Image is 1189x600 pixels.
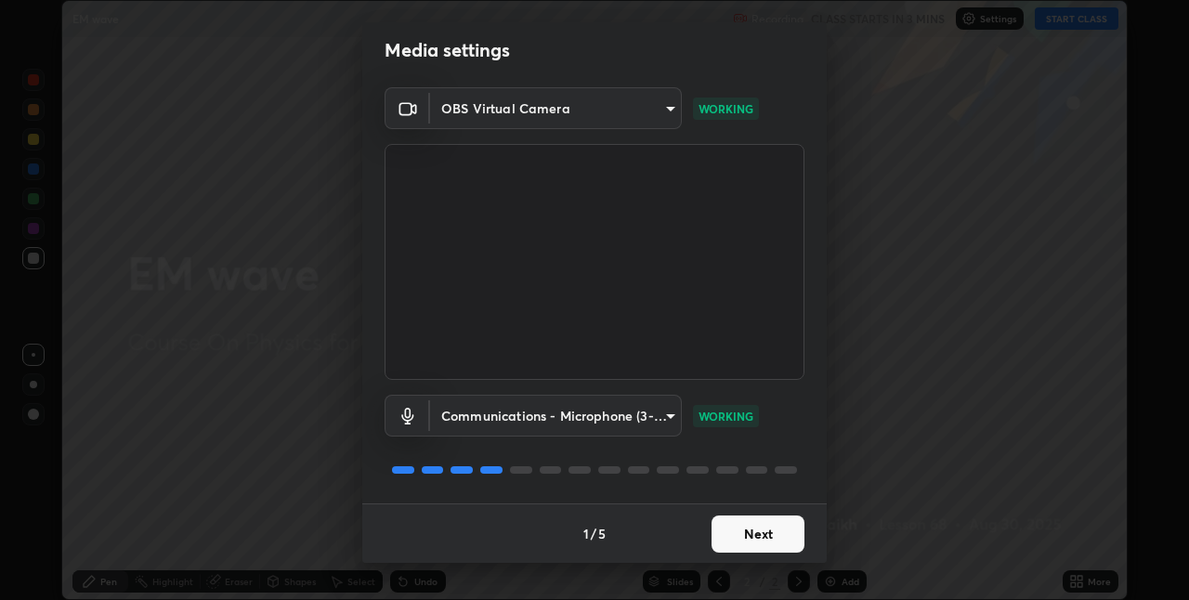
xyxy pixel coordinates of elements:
[598,524,606,543] h4: 5
[699,100,753,117] p: WORKING
[430,87,682,129] div: OBS Virtual Camera
[712,515,804,553] button: Next
[430,395,682,437] div: OBS Virtual Camera
[591,524,596,543] h4: /
[385,38,510,62] h2: Media settings
[583,524,589,543] h4: 1
[699,408,753,424] p: WORKING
